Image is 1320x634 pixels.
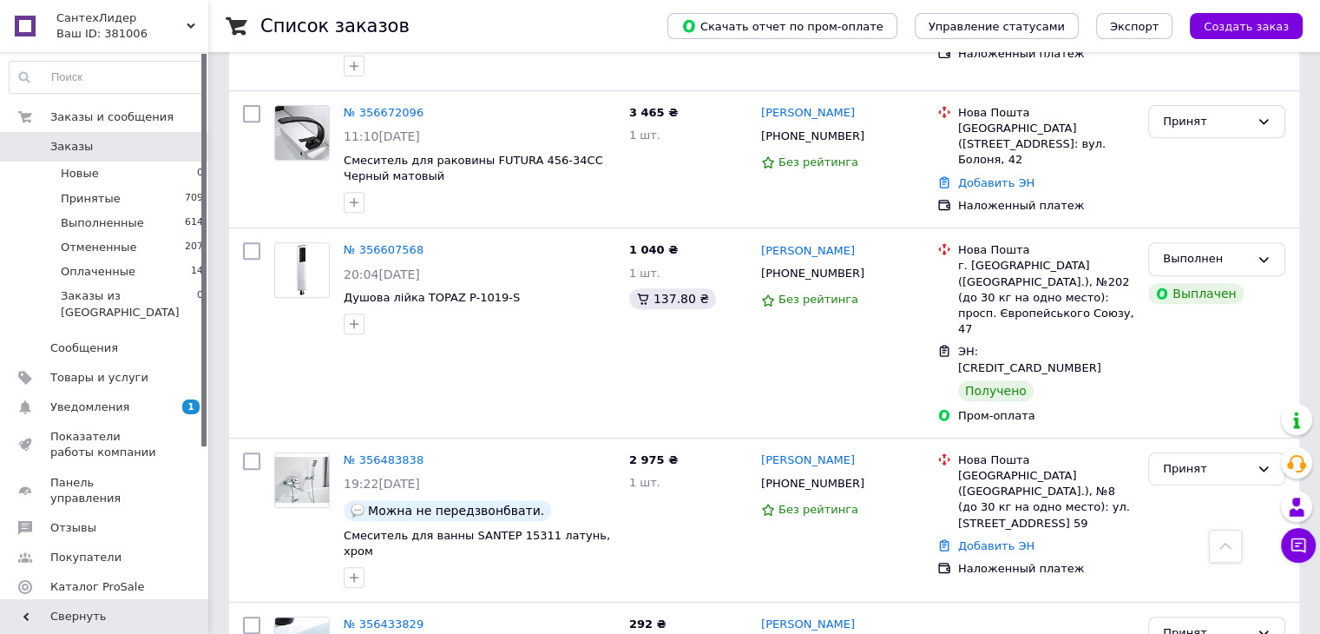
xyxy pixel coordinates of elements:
span: Создать заказ [1204,20,1289,33]
div: [PHONE_NUMBER] [758,125,868,148]
img: :speech_balloon: [351,504,364,518]
span: 292 ₴ [629,617,667,631]
span: Без рейтинга [778,503,858,516]
a: Смеситель для ванны SANTEP 15311 латунь, хром [344,529,610,558]
span: Панель управления [50,475,161,506]
a: Душова лійка TOPAZ P-1019-S [344,291,520,304]
a: [PERSON_NAME] [761,617,855,633]
div: Нова Пошта [958,452,1134,468]
span: 20:04[DATE] [344,267,420,281]
a: Фото товару [274,452,330,508]
span: Оплаченные [61,264,135,280]
button: Управление статусами [915,13,1079,39]
span: 709 [185,191,203,207]
a: Фото товару [274,242,330,298]
a: Добавить ЭН [958,176,1034,189]
span: 1 [182,400,200,414]
div: Выполнен [1163,250,1250,268]
span: 2 975 ₴ [629,453,678,466]
span: 11:10[DATE] [344,129,420,143]
a: Смеситель для раковины FUTURA 456-34СС Черный матовый [344,154,603,183]
img: Фото товару [275,457,329,503]
a: [PERSON_NAME] [761,243,855,260]
span: Без рейтинга [778,155,858,168]
span: 0 [197,166,203,182]
div: Ваш ID: 381006 [56,26,208,42]
span: Можна не передзвонбвати. [368,504,544,518]
span: Уведомления [50,400,129,415]
button: Скачать отчет по пром-оплате [667,13,897,39]
span: Отмененные [61,240,136,255]
span: 1 шт. [629,129,660,142]
span: Без рейтинга [778,293,858,306]
div: Пром-оплата [958,408,1134,424]
span: Выполненные [61,215,144,231]
a: № 356433829 [344,617,424,631]
a: № 356672096 [344,106,424,119]
div: Принят [1163,460,1250,479]
a: Создать заказ [1172,19,1303,32]
span: 1 шт. [629,476,660,489]
span: 14 [191,264,203,280]
span: Экспорт [1110,20,1159,33]
span: Отзывы [50,520,96,536]
span: Каталог ProSale [50,579,144,595]
div: Нова Пошта [958,105,1134,121]
div: [GEOGRAPHIC_DATA] ([GEOGRAPHIC_DATA].), №8 (до 30 кг на одно место): ул. [STREET_ADDRESS] 59 [958,468,1134,532]
a: [PERSON_NAME] [761,105,855,122]
div: Получено [958,380,1034,401]
div: г. [GEOGRAPHIC_DATA] ([GEOGRAPHIC_DATA].), №202 (до 30 кг на одно место): просп. Європейського Со... [958,258,1134,337]
span: Новые [61,166,99,182]
span: ЭН: [CREDIT_CARD_NUMBER] [958,345,1101,374]
span: 3 465 ₴ [629,106,678,119]
a: Фото товару [274,105,330,161]
span: Управление статусами [929,20,1065,33]
h1: Список заказов [260,16,410,36]
span: СантехЛидер [56,10,187,26]
button: Чат с покупателем [1281,528,1316,563]
button: Экспорт [1096,13,1172,39]
div: Наложенный платеж [958,46,1134,62]
div: Выплачен [1148,283,1243,304]
input: Поиск [10,62,204,93]
div: Наложенный платеж [958,198,1134,214]
button: Создать заказ [1190,13,1303,39]
div: Наложенный платеж [958,561,1134,577]
span: Заказы [50,139,93,155]
span: 207 [185,240,203,255]
span: Заказы из [GEOGRAPHIC_DATA] [61,288,197,320]
span: 1 шт. [629,267,660,280]
div: [PHONE_NUMBER] [758,472,868,495]
a: № 356607568 [344,243,424,256]
span: Показатели работы компании [50,429,161,460]
span: Покупатели [50,550,121,565]
a: [PERSON_NAME] [761,452,855,469]
span: 0 [197,288,203,320]
div: [PHONE_NUMBER] [758,262,868,285]
a: № 356483838 [344,453,424,466]
img: Фото товару [275,243,329,297]
div: 137.80 ₴ [629,288,716,309]
div: [GEOGRAPHIC_DATA] ([STREET_ADDRESS]: вул. Болоня, 42 [958,121,1134,168]
div: Принят [1163,113,1250,131]
span: Принятые [61,191,121,207]
span: Скачать отчет по пром-оплате [681,18,883,34]
span: Заказы и сообщения [50,109,174,125]
span: Товары и услуги [50,370,148,386]
span: 1 040 ₴ [629,243,678,256]
span: Сообщения [50,340,118,356]
img: Фото товару [275,106,329,160]
a: Добавить ЭН [958,539,1034,552]
span: 19:22[DATE] [344,477,420,491]
span: 614 [185,215,203,231]
div: Нова Пошта [958,242,1134,258]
